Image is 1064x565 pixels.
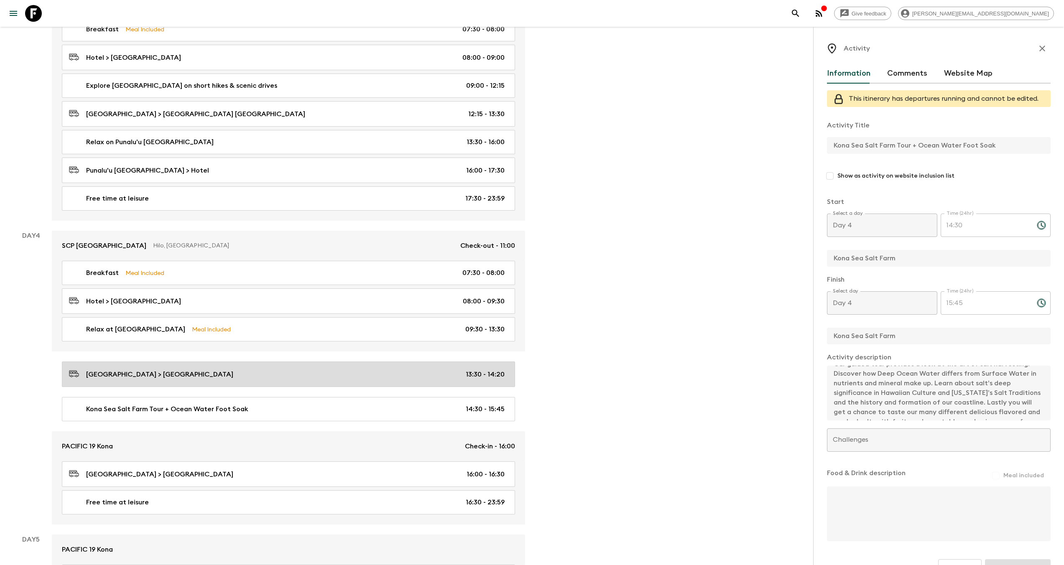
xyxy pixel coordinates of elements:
p: Day 5 [10,534,52,545]
label: Time (24hr) [947,210,974,217]
input: hh:mm [941,214,1030,237]
p: Explore [GEOGRAPHIC_DATA] on short hikes & scenic drives [86,81,277,91]
a: Free time at leisure16:30 - 23:59 [62,490,515,514]
p: SCP [GEOGRAPHIC_DATA] [62,241,146,251]
p: 08:00 - 09:00 [462,53,505,63]
input: hh:mm [941,291,1030,315]
button: menu [5,5,22,22]
p: Meal Included [125,25,164,34]
textarea: Our guided tour provides a look at the art of salt harvesting. Discover how Deep Ocean Water diff... [827,366,1044,420]
button: search adventures [787,5,804,22]
p: 16:00 - 16:30 [467,469,505,479]
p: Hotel > [GEOGRAPHIC_DATA] [86,296,181,306]
p: Check-out - 11:00 [460,241,515,251]
p: 14:30 - 15:45 [466,404,505,414]
p: Free time at leisure [86,193,149,204]
p: Activity Title [827,120,1051,130]
a: Give feedback [834,7,891,20]
a: Free time at leisure17:30 - 23:59 [62,186,515,211]
p: Punalu'u [GEOGRAPHIC_DATA] > Hotel [86,165,209,176]
p: 17:30 - 23:59 [465,193,505,204]
a: Punalu'u [GEOGRAPHIC_DATA] > Hotel16:00 - 17:30 [62,158,515,183]
p: [GEOGRAPHIC_DATA] > [GEOGRAPHIC_DATA] [86,369,233,379]
p: Food & Drink description [827,468,906,483]
span: [PERSON_NAME][EMAIL_ADDRESS][DOMAIN_NAME] [908,10,1054,17]
p: 09:00 - 12:15 [466,81,505,91]
span: Show as activity on website inclusion list [837,172,954,180]
p: Meal Included [125,268,164,277]
p: 16:30 - 23:59 [466,497,505,507]
p: 07:30 - 08:00 [462,268,505,278]
span: Give feedback [847,10,891,17]
p: Breakfast [86,268,119,278]
p: 09:30 - 13:30 [465,324,505,334]
p: Check-in - 16:00 [465,441,515,451]
a: BreakfastMeal Included07:30 - 08:00 [62,261,515,285]
label: Select a day [833,210,862,217]
label: Time (24hr) [947,288,974,295]
a: Hotel > [GEOGRAPHIC_DATA]08:00 - 09:30 [62,288,515,314]
p: Activity [844,43,870,53]
a: [GEOGRAPHIC_DATA] > [GEOGRAPHIC_DATA]13:30 - 14:20 [62,361,515,387]
a: SCP [GEOGRAPHIC_DATA]Hilo, [GEOGRAPHIC_DATA]Check-out - 11:00 [52,231,525,261]
span: Meal included [1003,471,1044,480]
label: Select day [833,288,858,295]
button: Information [827,64,870,84]
p: 08:00 - 09:30 [463,296,505,306]
div: [PERSON_NAME][EMAIL_ADDRESS][DOMAIN_NAME] [898,7,1054,20]
p: Start [827,197,1051,207]
a: Relax at [GEOGRAPHIC_DATA]Meal Included09:30 - 13:30 [62,317,515,341]
p: Activity description [827,352,1051,362]
a: PACIFIC 19 KonaCheck-in - 16:00 [52,431,525,461]
p: Relax at [GEOGRAPHIC_DATA] [86,324,185,334]
p: 13:30 - 16:00 [467,137,505,147]
p: Hotel > [GEOGRAPHIC_DATA] [86,53,181,63]
a: Kona Sea Salt Farm Tour + Ocean Water Foot Soak14:30 - 15:45 [62,397,515,421]
p: Meal Included [192,325,231,334]
a: Relax on Punalu'u [GEOGRAPHIC_DATA]13:30 - 16:00 [62,130,515,154]
button: Website Map [944,64,993,84]
p: Free time at leisure [86,497,149,507]
p: Day 4 [10,231,52,241]
a: BreakfastMeal Included07:30 - 08:00 [62,17,515,41]
a: [GEOGRAPHIC_DATA] > [GEOGRAPHIC_DATA]16:00 - 16:30 [62,461,515,487]
a: Explore [GEOGRAPHIC_DATA] on short hikes & scenic drives09:00 - 12:15 [62,74,515,98]
p: PACIFIC 19 Kona [62,545,113,555]
p: 12:15 - 13:30 [468,109,505,119]
a: PACIFIC 19 Kona [52,534,525,565]
button: Comments [887,64,927,84]
p: Finish [827,275,1051,285]
p: PACIFIC 19 Kona [62,441,113,451]
a: [GEOGRAPHIC_DATA] > [GEOGRAPHIC_DATA] [GEOGRAPHIC_DATA]12:15 - 13:30 [62,101,515,127]
p: 13:30 - 14:20 [466,369,505,379]
p: 16:00 - 17:30 [466,165,505,176]
p: Kona Sea Salt Farm Tour + Ocean Water Foot Soak [86,404,248,414]
a: Hotel > [GEOGRAPHIC_DATA]08:00 - 09:00 [62,45,515,70]
p: Breakfast [86,24,119,34]
p: [GEOGRAPHIC_DATA] > [GEOGRAPHIC_DATA] [86,469,233,479]
p: [GEOGRAPHIC_DATA] > [GEOGRAPHIC_DATA] [GEOGRAPHIC_DATA] [86,109,305,119]
p: 07:30 - 08:00 [462,24,505,34]
p: Hilo, [GEOGRAPHIC_DATA] [153,242,454,250]
p: Relax on Punalu'u [GEOGRAPHIC_DATA] [86,137,214,147]
span: This itinerary has departures running and cannot be edited. [849,95,1038,102]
